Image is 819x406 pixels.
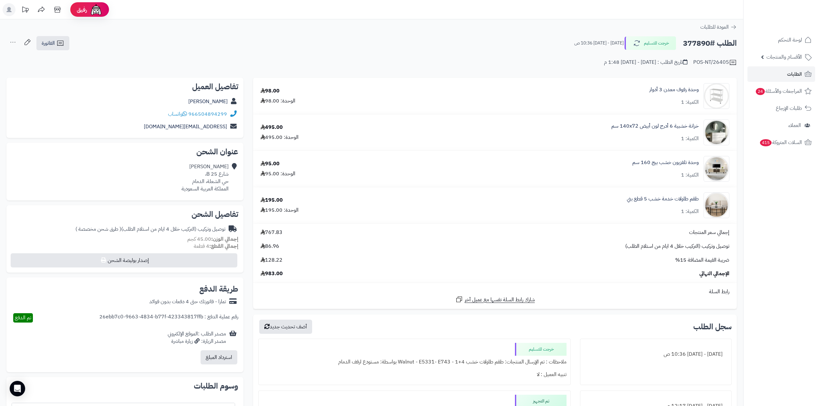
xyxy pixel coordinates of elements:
[12,382,238,390] h2: وسوم الطلبات
[12,210,238,218] h2: تفاصيل الشحن
[778,35,802,44] span: لوحة التحكم
[194,242,238,250] small: 4 قطعة
[693,59,737,66] div: POS-NT/26405
[747,32,815,48] a: لوحة التحكم
[704,156,729,182] img: 1750490663-220601011443-90x90.jpg
[625,36,676,50] button: خرجت للتسليم
[182,163,229,192] div: [PERSON_NAME] شارع 25 B، حي الشعلة، الدمام المملكة العربية السعودية
[261,160,280,168] div: 95.00
[261,207,299,214] div: الوحدة: 195.00
[759,138,802,147] span: السلات المتروكة
[681,135,699,142] div: الكمية: 1
[261,87,280,95] div: 98.00
[187,235,238,243] small: 45.00 كجم
[700,23,737,31] a: العودة للطلبات
[261,97,295,105] div: الوحدة: 98.00
[681,171,699,179] div: الكمية: 1
[12,83,238,91] h2: تفاصيل العميل
[747,135,815,150] a: السلات المتروكة415
[10,381,25,396] div: Open Intercom Messenger
[683,37,737,50] h2: الطلب #377890
[632,159,699,166] a: وحدة تلفزيون خشب بيج 160 سم
[627,195,699,203] a: طقم طاولات خدمة خشب 5 قطع بني
[625,243,729,250] span: توصيل وتركيب (التركيب خلال 4 ايام من استلام الطلب)
[515,343,567,356] div: خرجت للتسليم
[261,270,283,277] span: 983.00
[611,122,699,130] a: خزانة خشبية 6 أدرج لون أبيض 140x72 سم
[75,226,225,233] div: توصيل وتركيب (التركيب خلال 4 ايام من استلام الطلب)
[704,120,729,145] img: 1746709299-1702541934053-68567865785768-1000x1000-90x90.jpg
[704,83,729,109] img: 1695802779-3634564565-90x90.jpg
[584,348,727,361] div: [DATE] - [DATE] 10:36 ص
[144,123,227,130] a: [EMAIL_ADDRESS][DOMAIN_NAME]
[756,88,765,95] span: 24
[42,39,55,47] span: الفاتورة
[760,139,772,146] span: 415
[766,53,802,62] span: الأقسام والمنتجات
[747,118,815,133] a: العملاء
[747,101,815,116] a: طلبات الإرجاع
[168,110,187,118] a: واتساب
[261,243,279,250] span: 86.96
[775,16,813,30] img: logo-2.png
[699,270,729,277] span: الإجمالي النهائي
[209,242,238,250] strong: إجمالي القطع:
[77,6,87,14] span: رفيق
[755,87,802,96] span: المراجعات والأسئلة
[681,99,699,106] div: الكمية: 1
[11,253,237,267] button: إصدار بوليصة الشحن
[261,229,282,236] span: 767.83
[36,36,69,50] a: الفاتورة
[149,298,226,305] div: تمارا - فاتورتك حتى 4 دفعات بدون فوائد
[168,338,226,345] div: مصدر الزيارة: زيارة مباشرة
[787,70,802,79] span: الطلبات
[455,295,535,304] a: شارك رابط السلة نفسها مع عميل آخر
[256,288,734,295] div: رابط السلة
[693,323,732,331] h3: سجل الطلب
[17,3,33,18] a: تحديثات المنصة
[747,66,815,82] a: الطلبات
[99,313,238,323] div: رقم عملية الدفع : 26ebb7c0-9663-4834-b77f-423343817ffb
[262,368,567,381] div: تنبيه العميل : لا
[261,256,282,264] span: 128.22
[675,256,729,264] span: ضريبة القيمة المضافة 15%
[211,235,238,243] strong: إجمالي الوزن:
[465,296,535,304] span: شارك رابط السلة نفسها مع عميل آخر
[168,330,226,345] div: مصدر الطلب :الموقع الإلكتروني
[681,208,699,215] div: الكمية: 1
[604,59,687,66] div: تاريخ الطلب : [DATE] - [DATE] 1:48 م
[259,320,312,334] button: أضف تحديث جديد
[75,225,121,233] span: ( طرق شحن مخصصة )
[261,197,283,204] div: 195.00
[201,350,237,364] button: استرداد المبلغ
[188,98,228,105] a: [PERSON_NAME]
[261,124,283,131] div: 495.00
[261,170,295,178] div: الوحدة: 95.00
[15,314,31,322] span: تم الدفع
[261,134,299,141] div: الوحدة: 495.00
[689,229,729,236] span: إجمالي سعر المنتجات
[649,86,699,93] a: وحدة رفوف معدن 3 أدوار
[90,3,103,16] img: ai-face.png
[788,121,801,130] span: العملاء
[776,104,802,113] span: طلبات الإرجاع
[199,285,238,293] h2: طريقة الدفع
[747,83,815,99] a: المراجعات والأسئلة24
[700,23,729,31] span: العودة للطلبات
[704,192,729,218] img: 1756382107-1-90x90.jpg
[574,40,624,46] small: [DATE] - [DATE] 10:36 ص
[12,148,238,156] h2: عنوان الشحن
[188,110,227,118] a: 966504894299
[262,356,567,368] div: ملاحظات : تم الإرسال المنتجات: طقم طاولات خشب 4+1 - Walnut - E5331- E743 بواسطة: مستودع ارفف الدمام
